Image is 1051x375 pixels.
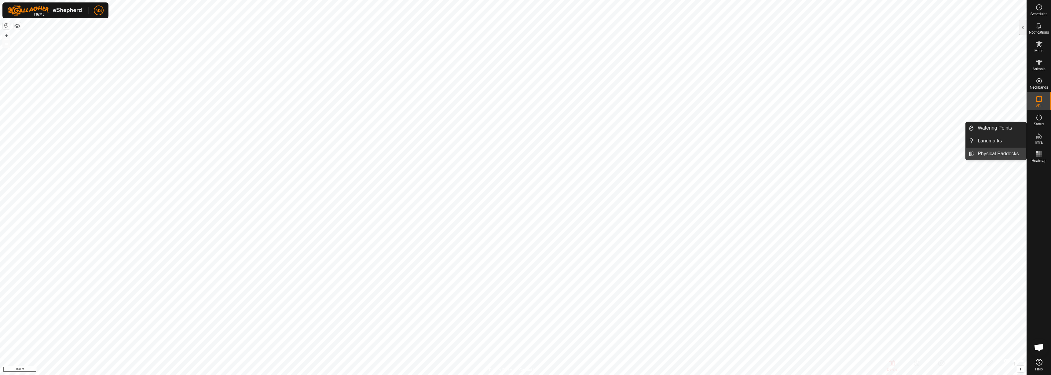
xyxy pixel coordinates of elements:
[1035,49,1043,53] span: Mobs
[978,124,1012,132] span: Watering Points
[3,40,10,47] button: –
[13,22,21,30] button: Map Layers
[974,148,1026,160] a: Physical Paddocks
[1030,86,1048,89] span: Neckbands
[3,22,10,29] button: Reset Map
[1030,12,1047,16] span: Schedules
[489,367,512,373] a: Privacy Policy
[974,122,1026,134] a: Watering Points
[1035,104,1042,108] span: VPs
[1034,122,1044,126] span: Status
[1020,366,1021,371] span: i
[1030,338,1048,357] div: Open chat
[1035,141,1042,144] span: Infra
[978,137,1002,145] span: Landmarks
[1027,356,1051,373] a: Help
[96,7,102,14] span: MS
[966,148,1026,160] li: Physical Paddocks
[974,135,1026,147] a: Landmarks
[1017,366,1024,372] button: i
[7,5,84,16] img: Gallagher Logo
[966,122,1026,134] li: Watering Points
[1035,367,1043,371] span: Help
[3,32,10,39] button: +
[978,150,1019,157] span: Physical Paddocks
[966,135,1026,147] li: Landmarks
[1032,67,1046,71] span: Animals
[519,367,537,373] a: Contact Us
[1029,31,1049,34] span: Notifications
[1031,159,1046,163] span: Heatmap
